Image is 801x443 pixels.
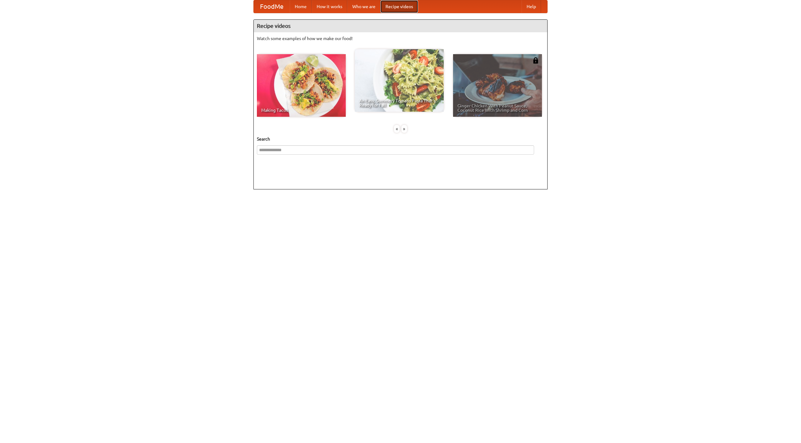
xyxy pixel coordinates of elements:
a: Help [522,0,541,13]
a: An Easy, Summery Tomato Pasta That's Ready for Fall [355,49,444,112]
span: An Easy, Summery Tomato Pasta That's Ready for Fall [359,99,439,107]
a: Recipe videos [380,0,418,13]
div: « [394,125,400,133]
h4: Recipe videos [254,20,547,32]
a: Who we are [347,0,380,13]
a: How it works [312,0,347,13]
img: 483408.png [533,57,539,64]
h5: Search [257,136,544,142]
a: Home [290,0,312,13]
p: Watch some examples of how we make our food! [257,35,544,42]
a: Making Tacos [257,54,346,117]
span: Making Tacos [261,108,341,112]
a: FoodMe [254,0,290,13]
div: » [401,125,407,133]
